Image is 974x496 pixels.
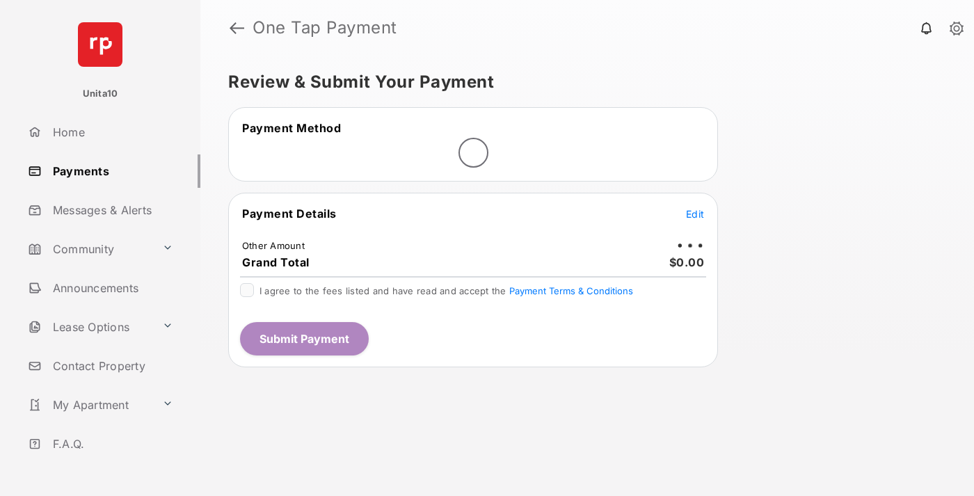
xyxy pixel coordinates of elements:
[686,208,704,220] span: Edit
[242,207,337,221] span: Payment Details
[228,74,935,90] h5: Review & Submit Your Payment
[669,255,705,269] span: $0.00
[22,232,157,266] a: Community
[22,388,157,422] a: My Apartment
[241,239,305,252] td: Other Amount
[78,22,122,67] img: svg+xml;base64,PHN2ZyB4bWxucz0iaHR0cDovL3d3dy53My5vcmcvMjAwMC9zdmciIHdpZHRoPSI2NCIgaGVpZ2h0PSI2NC...
[22,115,200,149] a: Home
[686,207,704,221] button: Edit
[260,285,633,296] span: I agree to the fees listed and have read and accept the
[22,193,200,227] a: Messages & Alerts
[22,427,200,461] a: F.A.Q.
[83,87,118,101] p: Unita10
[22,271,200,305] a: Announcements
[242,121,341,135] span: Payment Method
[22,310,157,344] a: Lease Options
[509,285,633,296] button: I agree to the fees listed and have read and accept the
[240,322,369,355] button: Submit Payment
[22,154,200,188] a: Payments
[242,255,310,269] span: Grand Total
[253,19,397,36] strong: One Tap Payment
[22,349,200,383] a: Contact Property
